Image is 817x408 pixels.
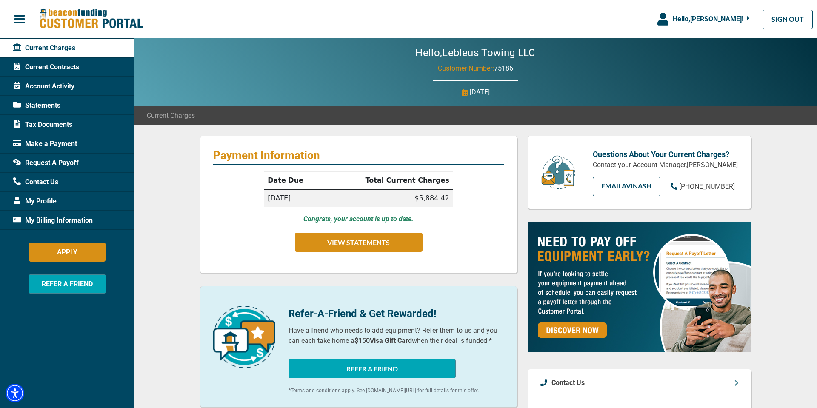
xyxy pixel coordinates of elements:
span: My Billing Information [13,215,93,225]
span: Request A Payoff [13,158,79,168]
button: APPLY [29,243,106,262]
button: VIEW STATEMENTS [295,233,423,252]
span: Current Charges [13,43,75,53]
p: Congrats, your account is up to date. [303,214,414,224]
span: My Profile [13,196,57,206]
span: Account Activity [13,81,74,91]
span: 75186 [494,64,513,72]
div: Accessibility Menu [6,384,24,402]
b: $150 Visa Gift Card [354,337,412,345]
span: [PHONE_NUMBER] [679,183,735,191]
h2: Hello, Lebleus Towing LLC [390,47,561,59]
td: [DATE] [264,189,325,207]
span: Hello, [PERSON_NAME] ! [673,15,743,23]
p: Refer-A-Friend & Get Rewarded! [289,306,504,321]
a: SIGN OUT [763,10,813,29]
p: Have a friend who needs to add equipment? Refer them to us and you can each take home a when thei... [289,325,504,346]
img: payoff-ad-px.jpg [528,222,751,352]
p: [DATE] [470,87,490,97]
button: REFER A FRIEND [289,359,456,378]
img: refer-a-friend-icon.png [213,306,275,368]
span: Make a Payment [13,139,77,149]
span: Contact Us [13,177,58,187]
span: Tax Documents [13,120,72,130]
p: Questions About Your Current Charges? [593,148,738,160]
span: Current Contracts [13,62,79,72]
th: Date Due [264,172,325,190]
span: Customer Number: [438,64,494,72]
span: Statements [13,100,60,111]
p: Contact Us [551,378,585,388]
p: Payment Information [213,148,504,162]
img: customer-service.png [539,155,577,190]
th: Total Current Charges [324,172,453,190]
button: REFER A FRIEND [29,274,106,294]
a: [PHONE_NUMBER] [671,182,735,192]
p: *Terms and conditions apply. See [DOMAIN_NAME][URL] for full details for this offer. [289,387,504,394]
a: EMAILAvinash [593,177,660,196]
span: Current Charges [147,111,195,121]
p: Contact your Account Manager, [PERSON_NAME] [593,160,738,170]
img: Beacon Funding Customer Portal Logo [39,8,143,30]
td: $5,884.42 [324,189,453,207]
